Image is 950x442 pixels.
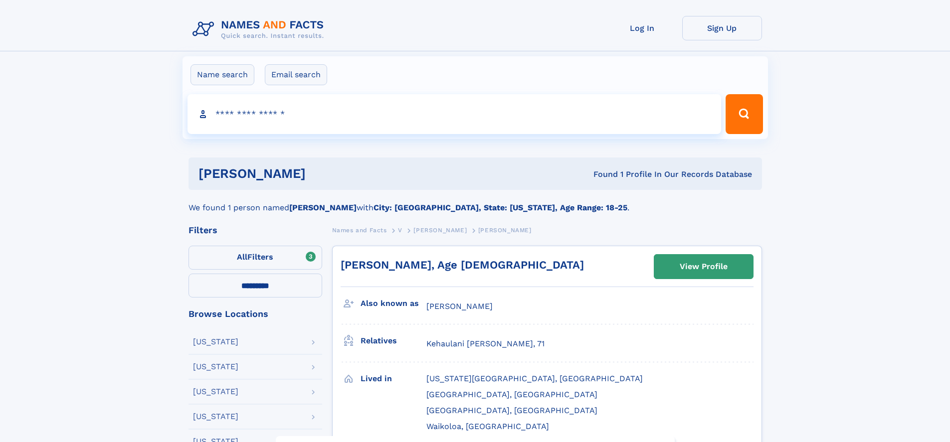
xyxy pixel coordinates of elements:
[682,16,762,40] a: Sign Up
[398,224,402,236] a: V
[189,246,322,270] label: Filters
[361,295,426,312] h3: Also known as
[426,374,643,383] span: [US_STATE][GEOGRAPHIC_DATA], [GEOGRAPHIC_DATA]
[193,363,238,371] div: [US_STATE]
[426,301,493,311] span: [PERSON_NAME]
[426,406,597,415] span: [GEOGRAPHIC_DATA], [GEOGRAPHIC_DATA]
[361,370,426,387] h3: Lived in
[265,64,327,85] label: Email search
[680,255,728,278] div: View Profile
[602,16,682,40] a: Log In
[289,203,357,212] b: [PERSON_NAME]
[413,224,467,236] a: [PERSON_NAME]
[341,259,584,271] a: [PERSON_NAME], Age [DEMOGRAPHIC_DATA]
[398,227,402,234] span: V
[361,332,426,349] h3: Relatives
[426,390,597,399] span: [GEOGRAPHIC_DATA], [GEOGRAPHIC_DATA]
[413,227,467,234] span: [PERSON_NAME]
[198,167,450,180] h1: [PERSON_NAME]
[190,64,254,85] label: Name search
[193,338,238,346] div: [US_STATE]
[189,309,322,318] div: Browse Locations
[188,94,722,134] input: search input
[237,252,247,262] span: All
[189,16,332,43] img: Logo Names and Facts
[478,227,532,234] span: [PERSON_NAME]
[449,169,752,180] div: Found 1 Profile In Our Records Database
[374,203,627,212] b: City: [GEOGRAPHIC_DATA], State: [US_STATE], Age Range: 18-25
[193,388,238,396] div: [US_STATE]
[654,255,753,279] a: View Profile
[332,224,387,236] a: Names and Facts
[193,413,238,421] div: [US_STATE]
[189,226,322,235] div: Filters
[426,422,549,431] span: Waikoloa, [GEOGRAPHIC_DATA]
[726,94,762,134] button: Search Button
[189,190,762,214] div: We found 1 person named with .
[426,338,545,349] a: Kehaulani [PERSON_NAME], 71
